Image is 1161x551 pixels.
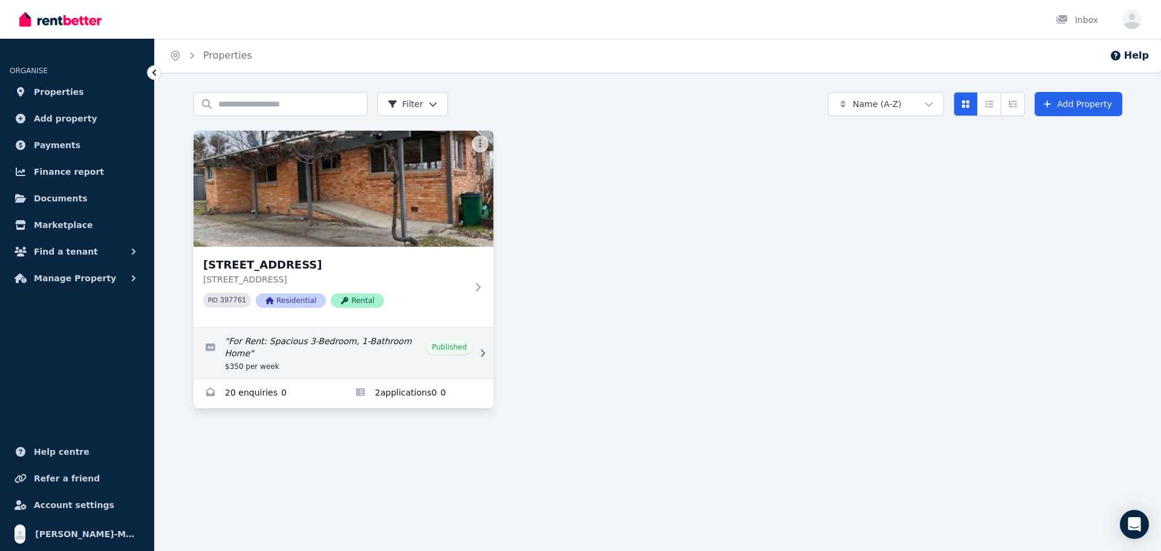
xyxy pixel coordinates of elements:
[35,527,140,541] span: [PERSON_NAME]-May [PERSON_NAME]
[10,440,145,464] a: Help centre
[34,165,104,179] span: Finance report
[193,328,493,379] a: Edit listing: For Rent: Spacious 3-Bedroom, 1-Bathroom Home
[208,297,218,304] small: PID
[34,271,116,285] span: Manage Property
[34,85,84,99] span: Properties
[10,186,145,210] a: Documents
[34,138,80,152] span: Payments
[343,379,493,408] a: Applications for 1718 Old Armidale Rd, Guyra
[10,266,145,290] button: Manage Property
[256,293,326,308] span: Residential
[331,293,384,308] span: Rental
[155,39,267,73] nav: Breadcrumb
[10,80,145,104] a: Properties
[19,10,102,28] img: RentBetter
[377,92,448,116] button: Filter
[193,131,493,327] a: 1718 Old Armidale Rd, Guyra[STREET_ADDRESS][STREET_ADDRESS]PID 397761ResidentialRental
[10,240,145,264] button: Find a tenant
[34,191,88,206] span: Documents
[34,111,97,126] span: Add property
[193,379,343,408] a: Enquiries for 1718 Old Armidale Rd, Guyra
[472,135,489,152] button: More options
[34,218,93,232] span: Marketplace
[220,296,246,305] code: 397761
[34,244,98,259] span: Find a tenant
[203,256,467,273] h3: [STREET_ADDRESS]
[34,498,114,512] span: Account settings
[203,50,252,61] a: Properties
[977,92,1001,116] button: Compact list view
[828,92,944,116] button: Name (A-Z)
[10,493,145,517] a: Account settings
[10,67,48,75] span: ORGANISE
[1110,48,1149,63] button: Help
[203,273,467,285] p: [STREET_ADDRESS]
[10,466,145,491] a: Refer a friend
[1001,92,1025,116] button: Expanded list view
[10,160,145,184] a: Finance report
[10,133,145,157] a: Payments
[388,98,423,110] span: Filter
[193,131,493,247] img: 1718 Old Armidale Rd, Guyra
[10,106,145,131] a: Add property
[954,92,1025,116] div: View options
[1056,14,1098,26] div: Inbox
[34,471,100,486] span: Refer a friend
[954,92,978,116] button: Card view
[1120,510,1149,539] div: Open Intercom Messenger
[853,98,902,110] span: Name (A-Z)
[10,213,145,237] a: Marketplace
[1035,92,1122,116] a: Add Property
[34,445,89,459] span: Help centre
